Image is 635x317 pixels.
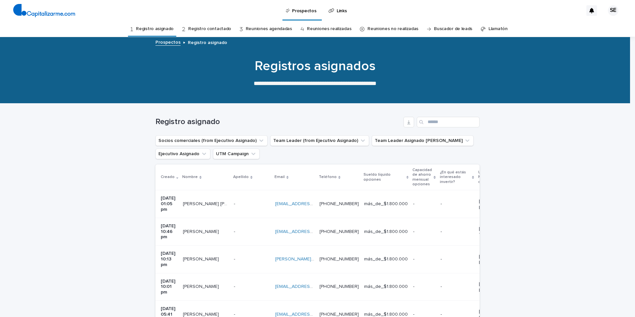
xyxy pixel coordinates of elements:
a: [PHONE_NUMBER] [319,257,359,261]
a: [EMAIL_ADDRESS][DOMAIN_NAME] [275,229,350,234]
p: [DATE] 10:46 pm [161,223,178,240]
p: - [413,256,435,262]
a: [PHONE_NUMBER] [319,312,359,317]
h1: Registro asignado [155,117,401,127]
h1: Registros asignados [153,58,477,74]
p: Capacidad de ahorro mensual opciones [412,166,432,188]
p: Email [275,173,285,181]
button: Socios comerciales (from Ejecutivo Asignado) [155,135,268,146]
p: más_de_$1.800.000 [364,201,408,207]
p: Última Modificación de Status [478,169,502,186]
p: [DATE] 10:13 pm [161,251,178,267]
p: [DATE] 10:01 pm [161,279,178,295]
p: ¿En qué estás interesado invertir? [440,169,471,186]
p: [DATE] 01:05 pm [479,199,505,210]
p: - [234,283,236,290]
p: Nombre [182,173,198,181]
div: SE [608,5,618,16]
a: Registro asignado [136,21,174,37]
a: [PERSON_NAME][DOMAIN_NAME][EMAIL_ADDRESS][PERSON_NAME][DOMAIN_NAME] [275,257,458,261]
p: Sueldo líquido opciones [363,171,405,183]
p: Teléfono [319,173,337,181]
a: Buscador de leads [434,21,472,37]
a: [PHONE_NUMBER] [319,229,359,234]
p: Creado [161,173,175,181]
p: - [413,201,435,207]
p: [DATE] 10:46 pm [479,226,505,237]
button: Team Leader (from Ejecutivo Asignado) [270,135,369,146]
p: Registro asignado [188,38,227,46]
p: [DATE] 10:01 pm [479,281,505,293]
a: [PHONE_NUMBER] [319,202,359,206]
p: - [234,200,236,207]
a: Registro contactado [188,21,231,37]
p: [PERSON_NAME] [183,228,220,235]
button: Ejecutivo Asignado [155,149,210,159]
p: - [234,255,236,262]
p: más_de_$1.800.000 [364,284,408,290]
p: - [441,284,474,290]
p: [DATE] 01:05 pm [161,196,178,212]
p: Carlos Eaton S. [183,283,220,290]
input: Search [417,117,480,127]
p: [DATE] 10:13 pm [479,254,505,265]
p: [PERSON_NAME] [183,255,220,262]
p: - [441,201,474,207]
p: más_de_$1.800.000 [364,229,408,235]
p: - [413,229,435,235]
a: [EMAIL_ADDRESS][DOMAIN_NAME] [275,312,350,317]
p: - [234,228,236,235]
p: - [413,284,435,290]
a: [EMAIL_ADDRESS][DOMAIN_NAME] [275,202,350,206]
button: UTM Campaign [213,149,260,159]
a: Llamatón [488,21,508,37]
p: más_de_$1.800.000 [364,256,408,262]
img: 4arMvv9wSvmHTHbXwTim [13,4,75,17]
p: Paola Andrea Cerda Perez [183,200,230,207]
button: Team Leader Asignado LLamados [372,135,474,146]
a: [PHONE_NUMBER] [319,284,359,289]
a: Reuniones no realizadas [367,21,418,37]
a: Reuniones agendadas [246,21,292,37]
p: Apellido [233,173,249,181]
a: Reuniones realizadas [307,21,351,37]
p: - [441,229,474,235]
p: - [441,256,474,262]
a: Prospectos [155,38,181,46]
a: [EMAIL_ADDRESS][DOMAIN_NAME] [275,284,350,289]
